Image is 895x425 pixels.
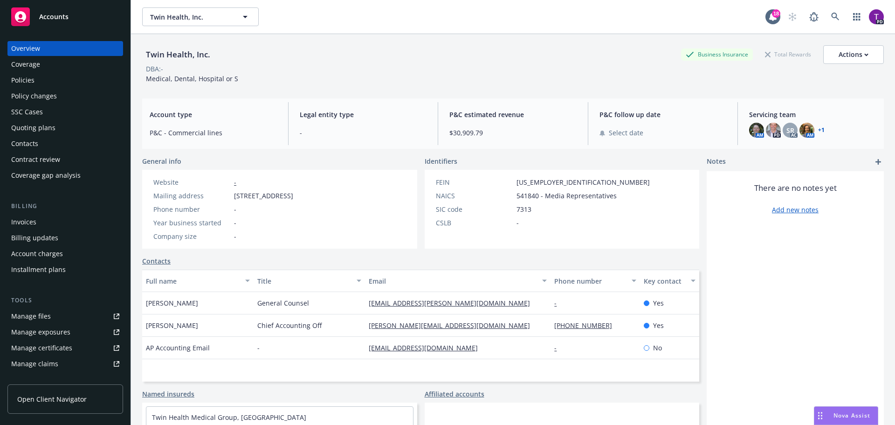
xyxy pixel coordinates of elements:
button: Key contact [640,270,699,292]
div: Title [257,276,351,286]
span: Identifiers [425,156,457,166]
a: +1 [818,127,825,133]
img: photo [766,123,781,138]
span: P&C follow up date [599,110,727,119]
div: Contacts [11,136,38,151]
span: There are no notes yet [754,182,837,194]
a: Contract review [7,152,123,167]
div: Coverage gap analysis [11,168,81,183]
a: Coverage [7,57,123,72]
span: Select date [609,128,643,138]
a: Billing updates [7,230,123,245]
span: Medical, Dental, Hospital or S [146,74,238,83]
a: add [873,156,884,167]
div: Account charges [11,246,63,261]
span: Yes [653,298,664,308]
a: Switch app [847,7,866,26]
button: Phone number [551,270,640,292]
div: Phone number [554,276,626,286]
a: Report a Bug [805,7,823,26]
span: 541840 - Media Representatives [516,191,617,201]
span: - [516,218,519,228]
a: Manage exposures [7,325,123,340]
div: Quoting plans [11,120,55,135]
button: Title [254,270,365,292]
a: [EMAIL_ADDRESS][PERSON_NAME][DOMAIN_NAME] [369,299,537,307]
a: Manage files [7,309,123,324]
span: - [234,204,236,214]
div: SSC Cases [11,105,43,119]
div: Key contact [644,276,685,286]
div: Billing updates [11,230,58,245]
a: Installment plans [7,262,123,277]
a: Contacts [7,136,123,151]
div: Total Rewards [760,49,816,60]
a: Account charges [7,246,123,261]
a: Coverage gap analysis [7,168,123,183]
div: Company size [153,231,230,241]
span: Servicing team [749,110,876,119]
a: Contacts [142,256,171,266]
span: Notes [707,156,726,167]
a: Start snowing [783,7,802,26]
span: [PERSON_NAME] [146,320,198,330]
div: Coverage [11,57,40,72]
button: Twin Health, Inc. [142,7,259,26]
a: Manage claims [7,356,123,371]
span: - [234,218,236,228]
a: Manage certificates [7,341,123,355]
button: Nova Assist [814,406,878,425]
span: - [300,128,427,138]
span: General info [142,156,181,166]
a: Quoting plans [7,120,123,135]
span: Open Client Navigator [17,394,87,404]
div: Email [369,276,537,286]
div: Billing [7,202,123,211]
div: Invoices [11,215,36,230]
span: Twin Health, Inc. [150,12,231,22]
div: Full name [146,276,240,286]
a: Add new notes [772,205,819,215]
div: Overview [11,41,40,56]
span: Nova Assist [833,411,870,419]
span: P&C - Commercial lines [150,128,277,138]
div: Business Insurance [681,49,753,60]
div: Policy changes [11,89,57,104]
div: Manage exposures [11,325,70,340]
span: Account type [150,110,277,119]
div: SIC code [436,204,513,214]
div: DBA: - [146,64,163,74]
a: Policies [7,73,123,88]
span: General Counsel [257,298,309,308]
div: Manage certificates [11,341,72,355]
div: Contract review [11,152,60,167]
span: Accounts [39,13,69,21]
div: Phone number [153,204,230,214]
img: photo [869,9,884,24]
span: $30,909.79 [449,128,577,138]
button: Actions [823,45,884,64]
div: Drag to move [814,407,826,425]
div: Tools [7,296,123,305]
div: Year business started [153,218,230,228]
a: Named insureds [142,389,194,399]
div: Installment plans [11,262,66,277]
a: Affiliated accounts [425,389,484,399]
a: Overview [7,41,123,56]
span: Chief Accounting Off [257,320,322,330]
span: P&C estimated revenue [449,110,577,119]
div: FEIN [436,177,513,187]
a: - [554,299,564,307]
div: Actions [839,46,868,63]
span: No [653,343,662,353]
a: - [234,178,236,187]
div: Policies [11,73,34,88]
a: Twin Health Medical Group, [GEOGRAPHIC_DATA] [152,413,306,422]
div: CSLB [436,218,513,228]
button: Full name [142,270,254,292]
div: 18 [772,9,780,18]
span: [STREET_ADDRESS] [234,191,293,201]
a: [PERSON_NAME][EMAIL_ADDRESS][DOMAIN_NAME] [369,321,537,330]
div: Manage BORs [11,372,55,387]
